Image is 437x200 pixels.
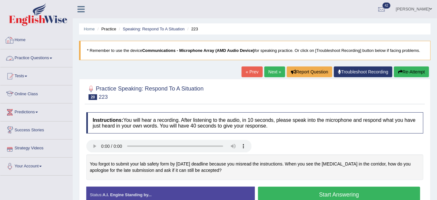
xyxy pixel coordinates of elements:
[123,27,185,31] a: Speaking: Respond To A Situation
[84,27,95,31] a: Home
[334,66,392,77] a: Troubleshoot Recording
[102,192,151,197] strong: A.I. Engine Standing by...
[93,117,123,123] b: Instructions:
[0,31,72,47] a: Home
[142,48,255,53] b: Communications - Microphone Array (AMD Audio Device)
[0,158,72,173] a: Your Account
[186,26,198,32] li: 223
[89,94,97,100] span: 20
[99,94,108,100] small: 223
[287,66,332,77] button: Report Question
[79,41,431,60] blockquote: * Remember to use the device for speaking practice. Or click on [Troubleshoot Recording] button b...
[383,3,391,9] span: 42
[86,84,204,100] h2: Practice Speaking: Respond To A Situation
[86,112,423,134] h4: You will hear a recording. After listening to the audio, in 10 seconds, please speak into the mic...
[394,66,429,77] button: Re-Attempt
[0,67,72,83] a: Tests
[86,154,423,180] div: You forgot to submit your lab safety form by [DATE] deadline because you misread the instructions...
[242,66,262,77] a: « Prev
[0,122,72,137] a: Success Stories
[0,140,72,155] a: Strategy Videos
[96,26,116,32] li: Practice
[0,103,72,119] a: Predictions
[0,49,72,65] a: Practice Questions
[264,66,285,77] a: Next »
[0,85,72,101] a: Online Class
